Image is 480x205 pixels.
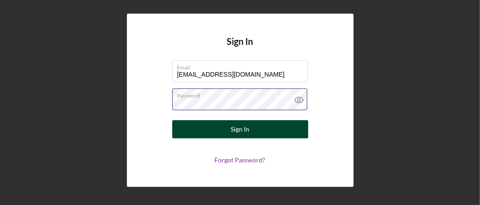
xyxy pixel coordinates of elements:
div: Sign In [231,120,249,138]
label: Email [177,61,308,71]
label: Password [177,89,308,99]
h4: Sign In [227,36,253,60]
button: Sign In [172,120,308,138]
a: Forgot Password? [215,156,266,164]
